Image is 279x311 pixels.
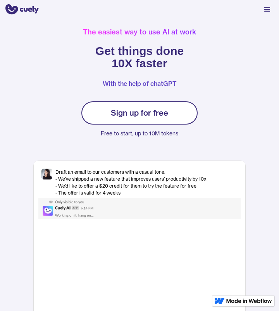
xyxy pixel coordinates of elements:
[95,45,184,70] h1: Get things done 10X faster
[226,299,272,303] img: Made in Webflow
[260,2,275,17] div: menu
[81,128,198,138] p: Free to start, up to 10M tokens
[83,29,196,36] div: The easiest way to use AI at work
[111,108,168,118] div: Sign up for free
[81,101,198,125] a: Sign up for free
[55,169,207,197] div: Draft an email to our customers with a casual tone: - We’ve shipped a new feature that improves u...
[4,3,39,16] a: home
[103,77,177,90] p: With the help of chatGPT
